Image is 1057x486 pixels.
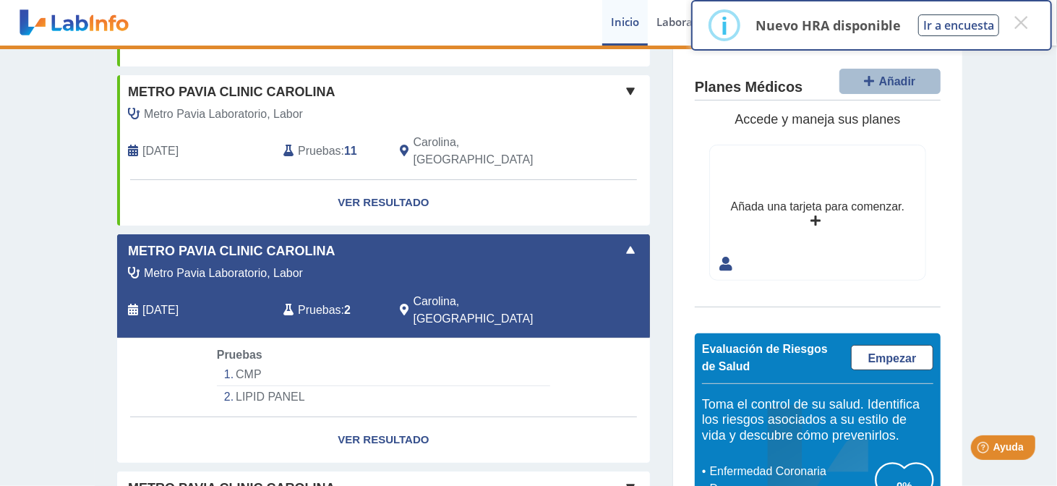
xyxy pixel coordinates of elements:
a: Empezar [851,345,933,370]
span: Metro Pavia Laboratorio, Labor [144,106,303,123]
a: Ver Resultado [117,180,650,226]
li: CMP [217,364,550,386]
div: : [273,134,389,169]
span: Empezar [868,352,917,364]
span: 2024-03-02 [142,142,179,160]
iframe: Help widget launcher [928,430,1041,470]
span: Añadir [879,75,916,88]
b: 11 [344,145,357,157]
p: Nuevo HRA disponible [756,17,901,34]
a: Ver Resultado [117,417,650,463]
span: Accede y maneja sus planes [735,112,900,127]
li: LIPID PANEL [217,386,550,408]
button: Añadir [839,69,941,94]
span: Carolina, PR [414,293,573,328]
span: Pruebas [217,349,262,361]
li: Enfermedad Coronaria [706,463,876,480]
button: Ir a encuesta [918,14,999,36]
h5: Toma el control de su salud. Identifica los riesgos asociados a su estilo de vida y descubre cómo... [702,397,933,444]
h4: Planes Médicos [695,79,803,96]
span: 2025-10-11 [142,302,179,319]
span: Pruebas [298,142,341,160]
span: Carolina, PR [414,134,573,169]
span: Metro Pavia Clinic Carolina [128,82,335,102]
span: Metro Pavia Laboratorio, Labor [144,265,303,282]
button: Close this dialog [1008,9,1034,35]
div: i [721,12,728,38]
b: 2 [344,304,351,316]
span: Metro Pavia Clinic Carolina [128,242,335,261]
div: : [273,293,389,328]
span: Pruebas [298,302,341,319]
div: Añada una tarjeta para comenzar. [731,198,904,216]
span: Evaluación de Riesgos de Salud [702,343,828,372]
